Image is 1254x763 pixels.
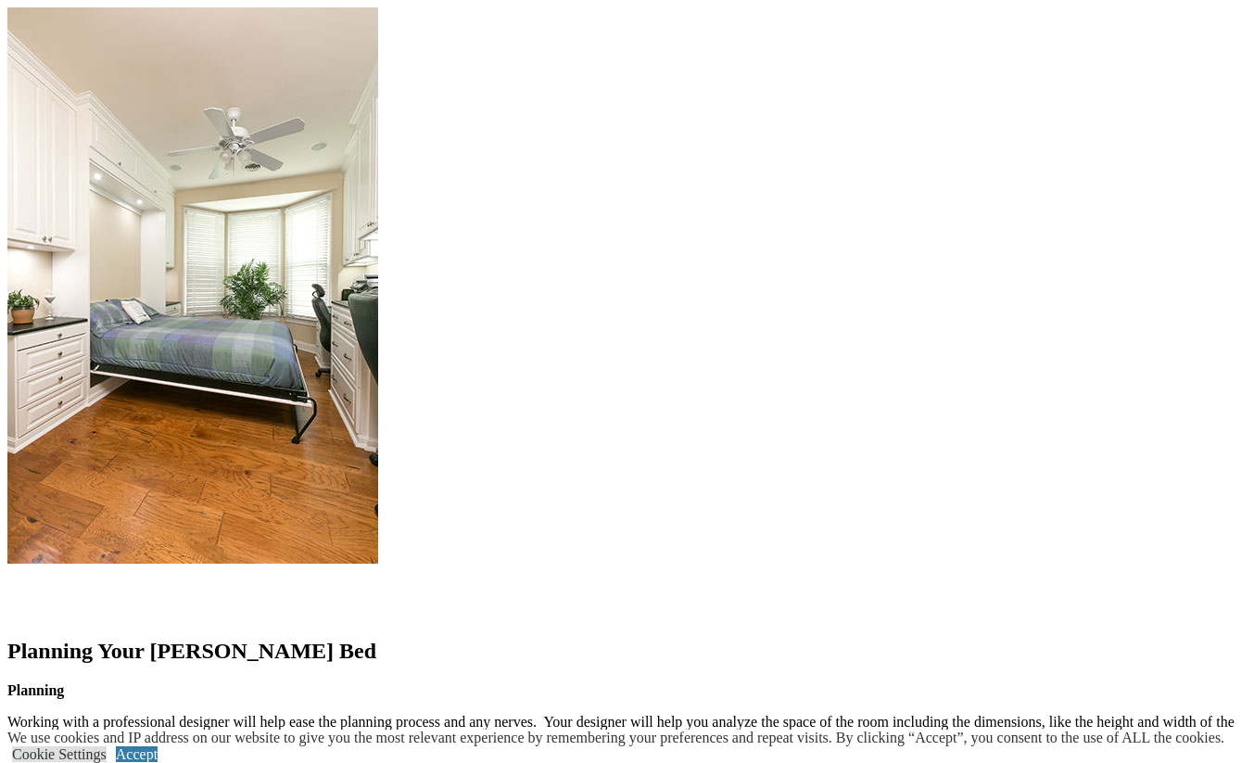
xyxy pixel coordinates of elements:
[7,730,1224,746] div: We use cookies and IP address on our website to give you the most relevant experience by remember...
[12,746,107,762] a: Cookie Settings
[7,7,378,564] img: thermal foli white wall bed
[7,639,1247,664] h2: Planning Your [PERSON_NAME] Bed
[7,682,64,698] strong: Planning
[116,746,158,762] a: Accept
